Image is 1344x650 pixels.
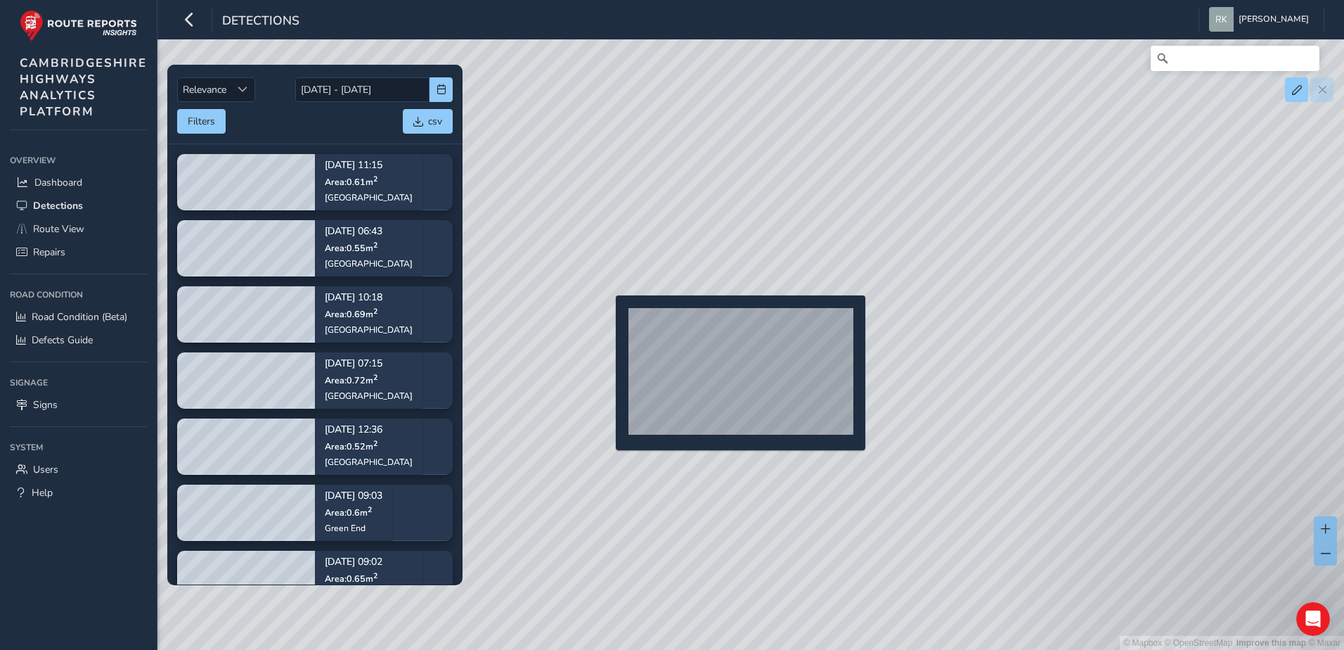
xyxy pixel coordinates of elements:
span: Repairs [33,246,65,259]
p: [DATE] 12:36 [325,426,413,435]
span: Relevance [178,78,231,101]
p: [DATE] 09:03 [325,492,382,502]
div: [GEOGRAPHIC_DATA] [325,390,413,402]
span: Users [33,463,58,476]
img: rr logo [20,10,137,42]
div: [GEOGRAPHIC_DATA] [325,457,413,468]
p: [DATE] 06:43 [325,227,413,237]
div: System [10,437,147,458]
sup: 2 [373,372,377,383]
span: Area: 0.52 m [325,440,377,452]
a: Detections [10,194,147,217]
sup: 2 [373,571,377,581]
p: [DATE] 09:02 [325,558,413,568]
a: Defects Guide [10,329,147,352]
div: Signage [10,372,147,393]
a: Dashboard [10,171,147,194]
span: Area: 0.61 m [325,176,377,188]
sup: 2 [368,504,372,515]
sup: 2 [373,240,377,250]
sup: 2 [373,306,377,317]
div: [GEOGRAPHIC_DATA] [325,324,413,336]
p: [DATE] 07:15 [325,359,413,369]
span: Dashboard [34,176,82,189]
a: Repairs [10,241,147,264]
span: CAMBRIDGESHIRE HIGHWAYS ANALYTICS PLATFORM [20,55,147,120]
span: Area: 0.55 m [325,242,377,254]
div: [GEOGRAPHIC_DATA] [325,192,413,203]
span: Detections [222,12,299,32]
span: Area: 0.69 m [325,308,377,320]
p: [DATE] 10:18 [325,293,413,303]
span: Route View [33,222,84,236]
div: Road Condition [10,284,147,305]
a: Help [10,481,147,504]
img: diamond-layout [1209,7,1234,32]
sup: 2 [373,174,377,184]
span: Area: 0.6 m [325,506,372,518]
div: Sort by Date [231,78,254,101]
span: Area: 0.72 m [325,374,377,386]
span: Road Condition (Beta) [32,310,127,324]
a: Route View [10,217,147,241]
span: Defects Guide [32,333,93,347]
div: Green End [325,523,382,534]
input: Search [1151,46,1319,71]
span: csv [428,115,442,128]
iframe: Intercom live chat [1296,602,1330,636]
sup: 2 [373,438,377,449]
button: Filters [177,109,226,134]
div: Overview [10,150,147,171]
span: Help [32,486,53,499]
span: Area: 0.65 m [325,573,377,585]
div: [GEOGRAPHIC_DATA] [325,258,413,269]
button: [PERSON_NAME] [1209,7,1314,32]
span: [PERSON_NAME] [1239,7,1309,32]
a: Road Condition (Beta) [10,305,147,329]
button: csv [403,109,453,134]
span: Signs [33,398,58,412]
a: Users [10,458,147,481]
span: Detections [33,199,83,212]
a: Signs [10,393,147,416]
p: [DATE] 11:15 [325,161,413,171]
